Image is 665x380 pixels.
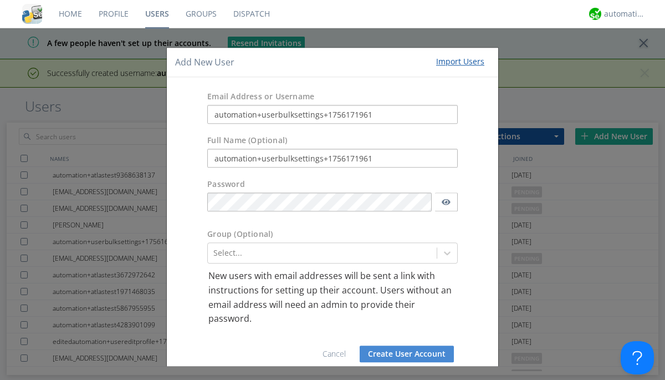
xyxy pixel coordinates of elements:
label: Email Address or Username [207,92,314,103]
label: Group (Optional) [207,229,273,240]
p: New users with email addresses will be sent a link with instructions for setting up their account... [208,270,457,326]
img: cddb5a64eb264b2086981ab96f4c1ba7 [22,4,42,24]
div: Import Users [436,56,484,67]
input: e.g. email@address.com, Housekeeping1 [207,105,458,124]
img: d2d01cd9b4174d08988066c6d424eccd [589,8,601,20]
div: automation+atlas [604,8,646,19]
button: Create User Account [360,346,454,362]
input: Julie Appleseed [207,149,458,168]
label: Password [207,179,245,190]
h4: Add New User [175,56,234,69]
a: Cancel [323,348,346,359]
label: Full Name (Optional) [207,135,287,146]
